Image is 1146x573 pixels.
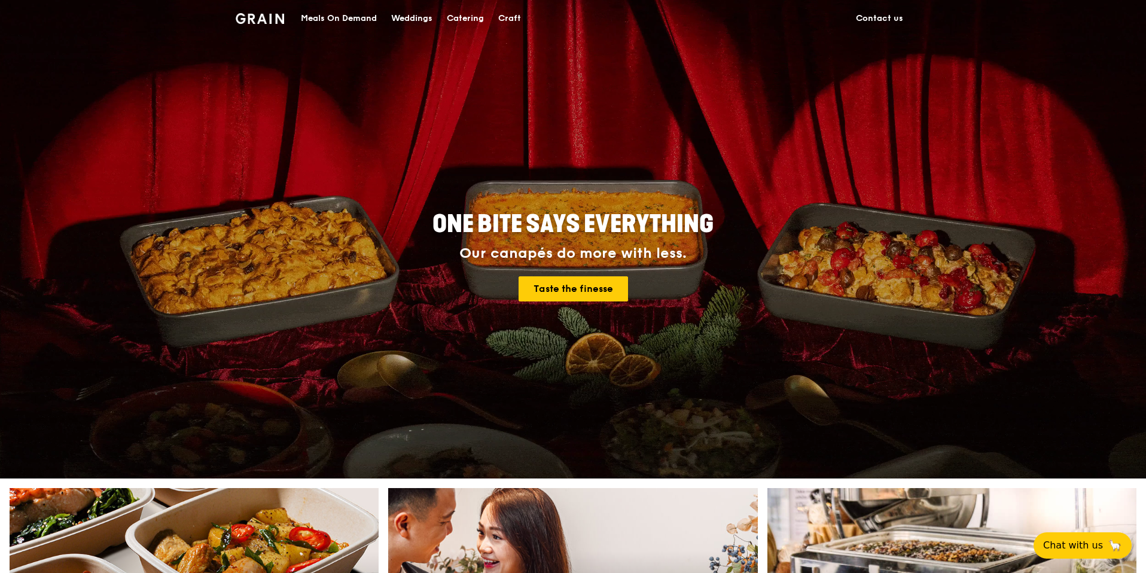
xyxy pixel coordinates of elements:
div: Craft [498,1,521,36]
a: Weddings [384,1,440,36]
span: ONE BITE SAYS EVERYTHING [432,210,714,239]
a: Contact us [849,1,910,36]
div: Our canapés do more with less. [358,245,788,262]
button: Chat with us🦙 [1034,532,1132,559]
a: Catering [440,1,491,36]
a: Craft [491,1,528,36]
span: 🦙 [1108,538,1122,553]
div: Weddings [391,1,432,36]
span: Chat with us [1043,538,1103,553]
div: Meals On Demand [301,1,377,36]
a: Taste the finesse [519,276,628,301]
div: Catering [447,1,484,36]
img: Grain [236,13,284,24]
